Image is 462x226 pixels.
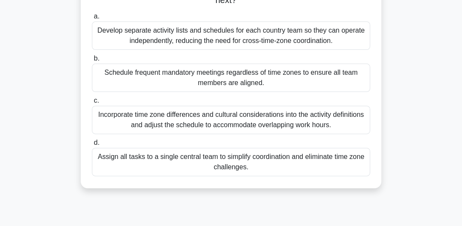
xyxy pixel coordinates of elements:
div: Incorporate time zone differences and cultural considerations into the activity definitions and a... [92,106,370,134]
span: c. [94,97,99,104]
span: b. [94,55,99,62]
span: d. [94,139,99,146]
div: Develop separate activity lists and schedules for each country team so they can operate independe... [92,21,370,50]
div: Schedule frequent mandatory meetings regardless of time zones to ensure all team members are alig... [92,64,370,92]
span: a. [94,12,99,20]
div: Assign all tasks to a single central team to simplify coordination and eliminate time zone challe... [92,148,370,176]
